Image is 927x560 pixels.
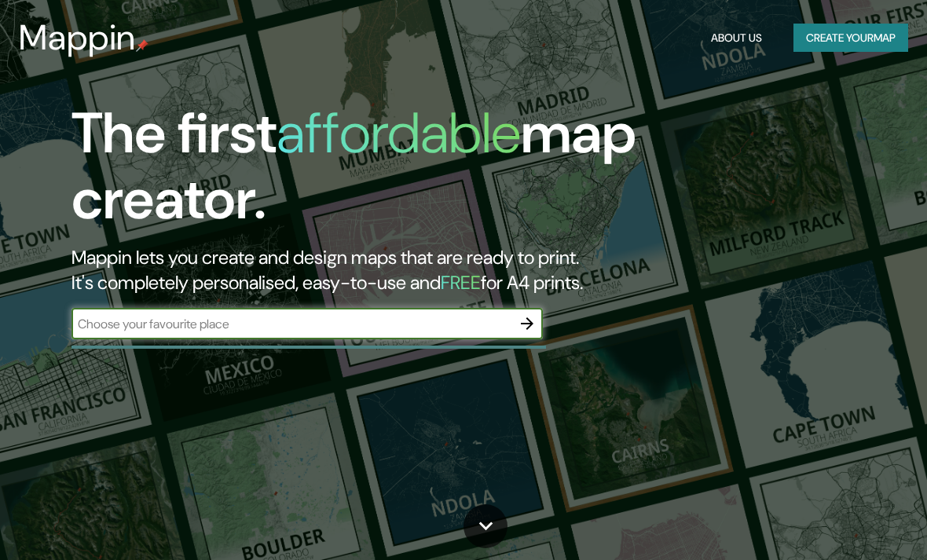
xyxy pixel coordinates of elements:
h5: FREE [441,270,481,295]
h1: The first map creator. [71,101,813,245]
h1: affordable [277,97,521,170]
button: About Us [705,24,768,53]
input: Choose your favourite place [71,315,511,333]
button: Create yourmap [793,24,908,53]
img: mappin-pin [136,39,148,52]
h2: Mappin lets you create and design maps that are ready to print. It's completely personalised, eas... [71,245,813,295]
h3: Mappin [19,17,136,58]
